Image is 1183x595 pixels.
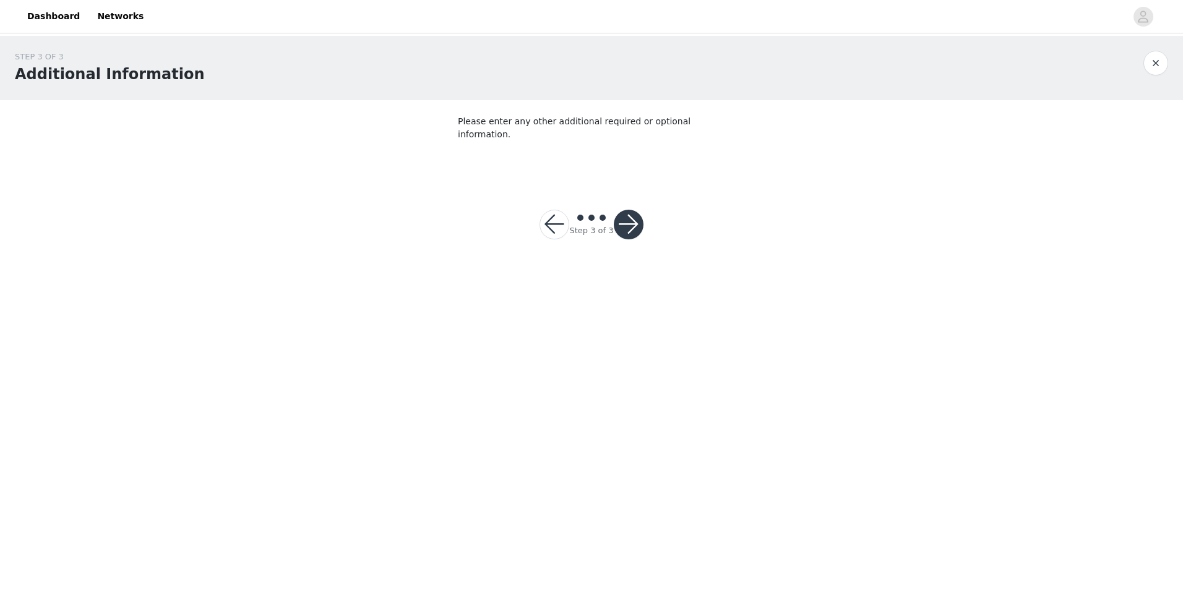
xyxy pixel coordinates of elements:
[15,63,204,85] h1: Additional Information
[90,2,151,30] a: Networks
[569,225,613,237] div: Step 3 of 3
[15,51,204,63] div: STEP 3 OF 3
[20,2,87,30] a: Dashboard
[458,115,725,141] p: Please enter any other additional required or optional information.
[1137,7,1149,27] div: avatar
